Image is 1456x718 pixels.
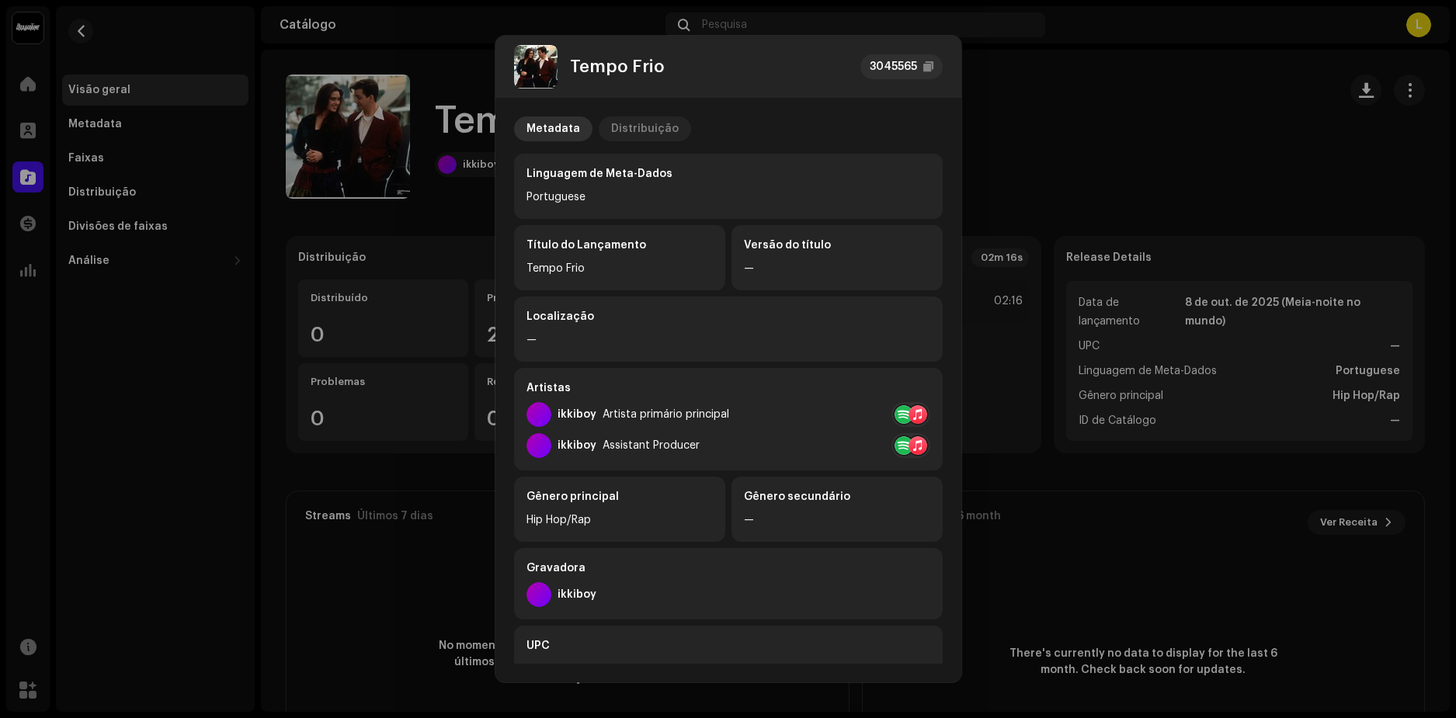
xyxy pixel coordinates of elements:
[558,439,596,452] div: ikkiboy
[526,489,713,505] div: Gênero principal
[526,660,930,678] div: —
[611,116,679,141] div: Distribuição
[526,309,930,324] div: Localização
[558,588,596,601] div: ikkiboy
[526,188,930,206] div: Portuguese
[870,57,917,76] div: 3045565
[526,259,713,278] div: Tempo Frio
[526,560,930,576] div: Gravadora
[744,511,930,529] div: —
[744,489,930,505] div: Gênero secundário
[526,166,930,182] div: Linguagem de Meta-Dados
[603,408,729,421] div: Artista primário principal
[744,238,930,253] div: Versão do título
[526,638,930,654] div: UPC
[526,380,930,396] div: Artistas
[570,57,665,76] div: Tempo Frio
[526,116,580,141] div: Metadata
[526,511,713,529] div: Hip Hop/Rap
[558,408,596,421] div: ikkiboy
[744,259,930,278] div: —
[526,238,713,253] div: Título do Lançamento
[603,439,700,452] div: Assistant Producer
[514,45,558,88] img: 9515087c-e440-4561-94a5-d816916cbc14
[526,331,930,349] div: —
